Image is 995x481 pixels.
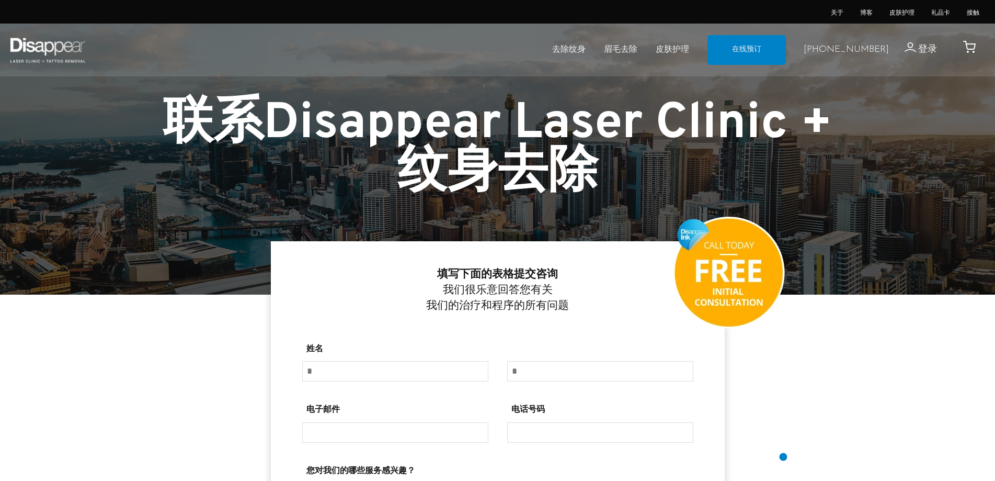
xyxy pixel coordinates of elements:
[656,42,689,58] a: 皮肤护理
[507,422,693,443] input: 电话号码
[426,299,569,313] font: 我们的治疗和程序的所有问题
[889,42,937,58] a: 登录
[804,45,889,54] font: [PHONE_NUMBER]
[604,42,637,58] a: 眉毛去除
[918,43,937,55] font: 登录
[443,283,553,297] font: 我们很乐意回答您有关
[672,216,785,329] img: 免费咨询徽章
[306,405,340,415] font: 电子邮件
[306,466,415,476] font: 您对我们的哪些服务感兴趣？
[967,9,979,17] a: 接触
[931,9,950,17] a: 礼品卡
[302,422,488,443] input: 电子邮件
[552,44,586,55] font: 去除纹身
[8,31,87,69] img: Disappear - 澳大利亚悉尼的激光诊所和纹身去除服务
[889,9,914,17] a: 皮肤护理
[511,405,545,415] font: 电话号码
[437,267,558,282] font: 填写下面的表格提交咨询
[302,361,488,382] input: 姓名
[306,344,323,354] font: 姓名
[707,35,786,65] a: 在线预订
[804,42,889,58] a: [PHONE_NUMBER]
[552,42,586,58] a: 去除纹身
[163,93,832,205] font: 联系Disappear Laser Clinic + 纹身去除
[732,44,761,54] font: 在线预订
[831,9,843,17] a: 关于
[656,44,689,55] font: 皮肤护理
[860,9,873,17] a: 博客
[604,44,637,55] font: 眉毛去除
